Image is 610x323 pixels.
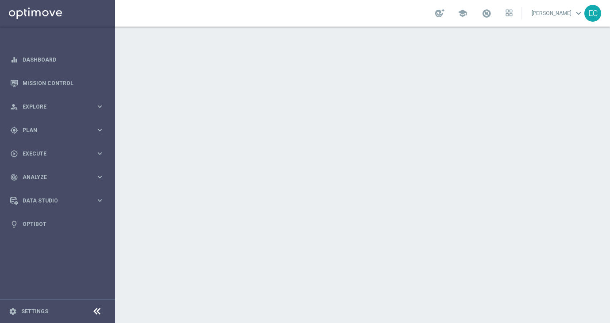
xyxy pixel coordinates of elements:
[10,71,104,95] div: Mission Control
[23,48,104,71] a: Dashboard
[458,8,467,18] span: school
[10,103,18,111] i: person_search
[23,151,96,156] span: Execute
[10,212,104,236] div: Optibot
[10,197,96,205] div: Data Studio
[96,196,104,205] i: keyboard_arrow_right
[10,221,104,228] button: lightbulb Optibot
[531,7,584,20] a: [PERSON_NAME]keyboard_arrow_down
[21,309,48,314] a: Settings
[96,126,104,134] i: keyboard_arrow_right
[10,56,104,63] button: equalizer Dashboard
[10,173,18,181] i: track_changes
[96,149,104,158] i: keyboard_arrow_right
[10,174,104,181] button: track_changes Analyze keyboard_arrow_right
[10,48,104,71] div: Dashboard
[10,103,104,110] button: person_search Explore keyboard_arrow_right
[10,56,18,64] i: equalizer
[23,104,96,109] span: Explore
[584,5,601,22] div: EC
[96,102,104,111] i: keyboard_arrow_right
[10,127,104,134] button: gps_fixed Plan keyboard_arrow_right
[10,80,104,87] button: Mission Control
[10,220,18,228] i: lightbulb
[10,103,96,111] div: Explore
[23,175,96,180] span: Analyze
[9,307,17,315] i: settings
[96,173,104,181] i: keyboard_arrow_right
[23,212,104,236] a: Optibot
[23,198,96,203] span: Data Studio
[574,8,583,18] span: keyboard_arrow_down
[10,150,18,158] i: play_circle_outline
[10,197,104,204] button: Data Studio keyboard_arrow_right
[23,128,96,133] span: Plan
[10,150,96,158] div: Execute
[10,150,104,157] button: play_circle_outline Execute keyboard_arrow_right
[10,126,18,134] i: gps_fixed
[10,173,96,181] div: Analyze
[23,71,104,95] a: Mission Control
[10,126,96,134] div: Plan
